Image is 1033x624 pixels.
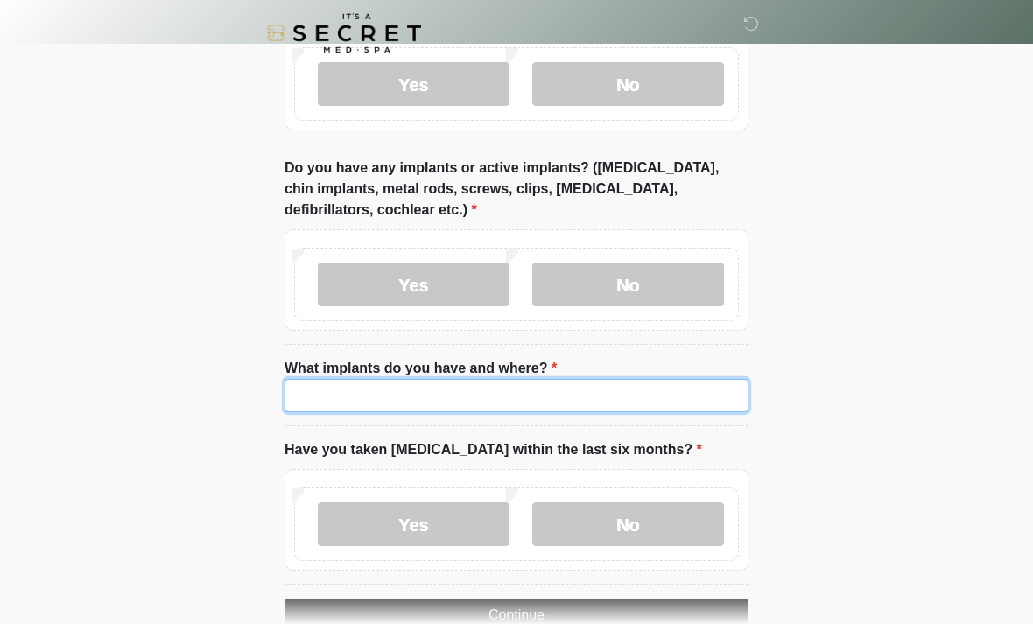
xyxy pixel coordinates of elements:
[318,62,509,106] label: Yes
[285,358,557,379] label: What implants do you have and where?
[267,13,421,53] img: It's A Secret Med Spa Logo
[318,263,509,306] label: Yes
[532,62,724,106] label: No
[532,502,724,546] label: No
[285,158,748,221] label: Do you have any implants or active implants? ([MEDICAL_DATA], chin implants, metal rods, screws, ...
[318,502,509,546] label: Yes
[285,439,702,460] label: Have you taken [MEDICAL_DATA] within the last six months?
[532,263,724,306] label: No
